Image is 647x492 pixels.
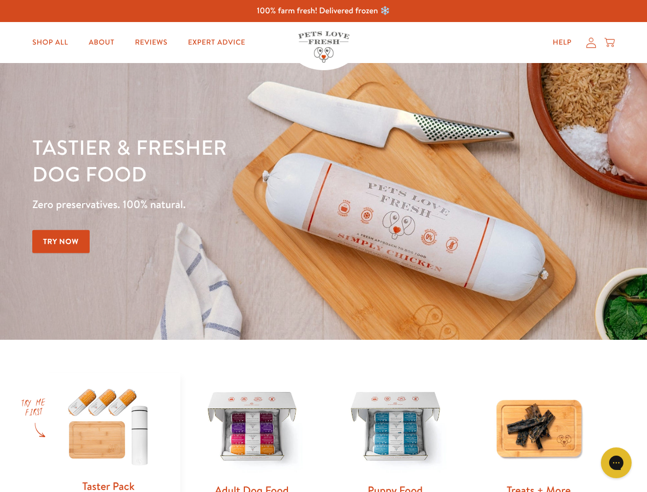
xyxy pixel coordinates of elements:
[80,32,122,53] a: About
[32,195,421,214] p: Zero preservatives. 100% natural.
[298,31,349,63] img: Pets Love Fresh
[596,444,637,482] iframe: Gorgias live chat messenger
[545,32,580,53] a: Help
[180,32,254,53] a: Expert Advice
[32,230,90,253] a: Try Now
[127,32,175,53] a: Reviews
[24,32,76,53] a: Shop All
[32,134,421,187] h1: Tastier & fresher dog food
